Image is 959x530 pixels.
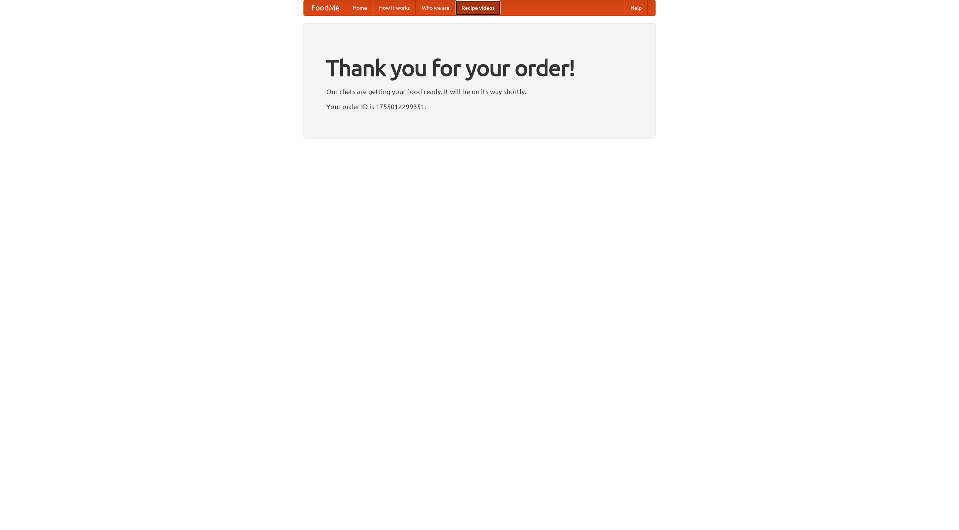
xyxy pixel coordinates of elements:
a: How it works [373,0,416,15]
a: FoodMe [304,0,347,15]
a: Recipe videos [456,0,500,15]
p: Your order ID is 1755012299351. [326,101,633,112]
p: Our chefs are getting your food ready. It will be on its way shortly. [326,86,633,97]
h1: Thank you for your order! [326,50,633,86]
a: Help [624,0,648,15]
a: Who we are [416,0,456,15]
a: Home [347,0,373,15]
